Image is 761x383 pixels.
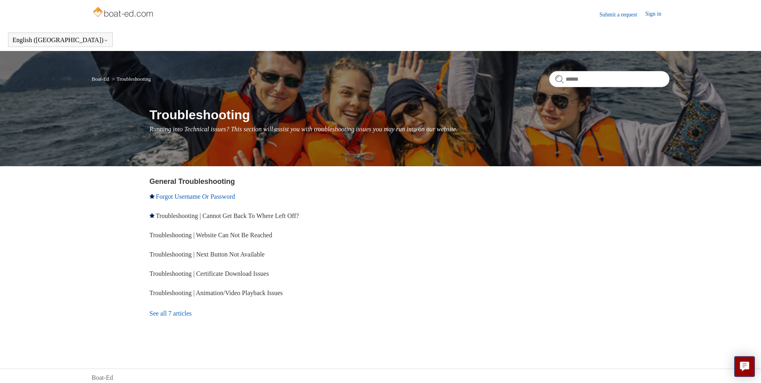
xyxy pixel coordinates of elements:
[150,177,235,185] a: General Troubleshooting
[599,10,645,19] a: Submit a request
[150,289,283,296] a: Troubleshooting | Animation/Video Playback Issues
[150,232,272,238] a: Troubleshooting | Website Can Not Be Reached
[156,193,235,200] a: Forgot Username Or Password
[92,76,111,82] li: Boat-Ed
[92,373,113,383] a: Boat-Ed
[110,76,151,82] li: Troubleshooting
[150,105,670,124] h1: Troubleshooting
[734,356,755,377] button: Live chat
[549,71,670,87] input: Search
[150,270,269,277] a: Troubleshooting | Certificate Download Issues
[150,213,154,218] svg: Promoted article
[150,124,670,134] p: Running into Technical issues? This section will assist you with troubleshooting issues you may r...
[645,10,669,19] a: Sign in
[12,37,108,44] button: English ([GEOGRAPHIC_DATA])
[92,5,156,21] img: Boat-Ed Help Center home page
[150,194,154,199] svg: Promoted article
[92,76,109,82] a: Boat-Ed
[150,251,265,258] a: Troubleshooting | Next Button Not Available
[150,303,384,324] a: See all 7 articles
[156,212,299,219] a: Troubleshooting | Cannot Get Back To Where Left Off?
